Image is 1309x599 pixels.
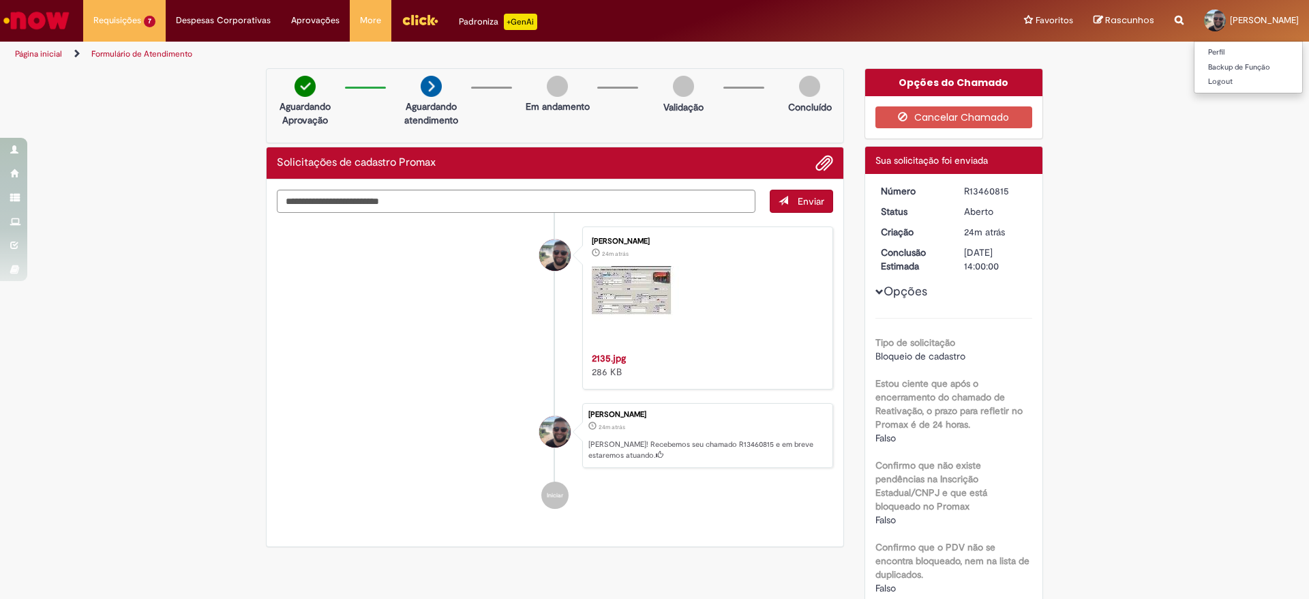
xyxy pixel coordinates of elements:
[1194,74,1302,89] a: Logout
[592,351,819,379] div: 286 KB
[875,541,1029,581] b: Confirmo que o PDV não se encontra bloqueado, nem na lista de duplicados.
[875,582,896,594] span: Falso
[602,250,629,258] span: 24m atrás
[1094,14,1154,27] a: Rascunhos
[459,14,537,30] div: Padroniza
[277,190,755,213] textarea: Digite sua mensagem aqui...
[964,205,1027,218] div: Aberto
[871,205,954,218] dt: Status
[875,432,896,444] span: Falso
[592,237,819,246] div: [PERSON_NAME]
[291,14,340,27] span: Aprovações
[1194,45,1302,60] a: Perfil
[277,213,833,523] ul: Histórico de tíquete
[360,14,381,27] span: More
[673,76,694,97] img: img-circle-grey.png
[964,184,1027,198] div: R13460815
[865,69,1043,96] div: Opções do Chamado
[875,336,955,349] b: Tipo de solicitação
[1,7,72,34] img: ServiceNow
[592,352,626,364] a: 2135.jpg
[875,514,896,526] span: Falso
[599,423,625,431] span: 24m atrás
[875,377,1023,430] b: Estou ciente que após o encerramento do chamado de Reativação, o prazo para refletir no Promax é ...
[1036,14,1073,27] span: Favoritos
[798,195,824,207] span: Enviar
[402,10,438,30] img: click_logo_yellow_360x200.png
[10,42,862,67] ul: Trilhas de página
[964,225,1027,239] div: 29/08/2025 08:42:36
[539,416,571,448] div: Renato Abatti
[875,106,1033,128] button: Cancelar Chamado
[875,154,988,166] span: Sua solicitação foi enviada
[663,100,704,114] p: Validação
[93,14,141,27] span: Requisições
[15,48,62,59] a: Página inicial
[421,76,442,97] img: arrow-next.png
[277,157,436,169] h2: Solicitações de cadastro Promax Histórico de tíquete
[871,246,954,273] dt: Conclusão Estimada
[815,154,833,172] button: Adicionar anexos
[770,190,833,213] button: Enviar
[871,184,954,198] dt: Número
[599,423,625,431] time: 29/08/2025 08:42:36
[176,14,271,27] span: Despesas Corporativas
[504,14,537,30] p: +GenAi
[875,350,965,362] span: Bloqueio de cadastro
[398,100,464,127] p: Aguardando atendimento
[295,76,316,97] img: check-circle-green.png
[526,100,590,113] p: Em andamento
[144,16,155,27] span: 7
[588,411,826,419] div: [PERSON_NAME]
[964,226,1005,238] span: 24m atrás
[964,246,1027,273] div: [DATE] 14:00:00
[1105,14,1154,27] span: Rascunhos
[547,76,568,97] img: img-circle-grey.png
[272,100,338,127] p: Aguardando Aprovação
[91,48,192,59] a: Formulário de Atendimento
[539,239,571,271] div: Renato Abatti
[788,100,832,114] p: Concluído
[871,225,954,239] dt: Criação
[1194,60,1302,75] a: Backup de Função
[588,439,826,461] p: [PERSON_NAME]! Recebemos seu chamado R13460815 e em breve estaremos atuando.
[964,226,1005,238] time: 29/08/2025 08:42:36
[1230,14,1299,26] span: [PERSON_NAME]
[875,459,987,512] b: Confirmo que não existe pendências na Inscrição Estadual/CNPJ e que está bloqueado no Promax
[277,403,833,469] li: Renato Abatti
[799,76,820,97] img: img-circle-grey.png
[602,250,629,258] time: 29/08/2025 08:42:33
